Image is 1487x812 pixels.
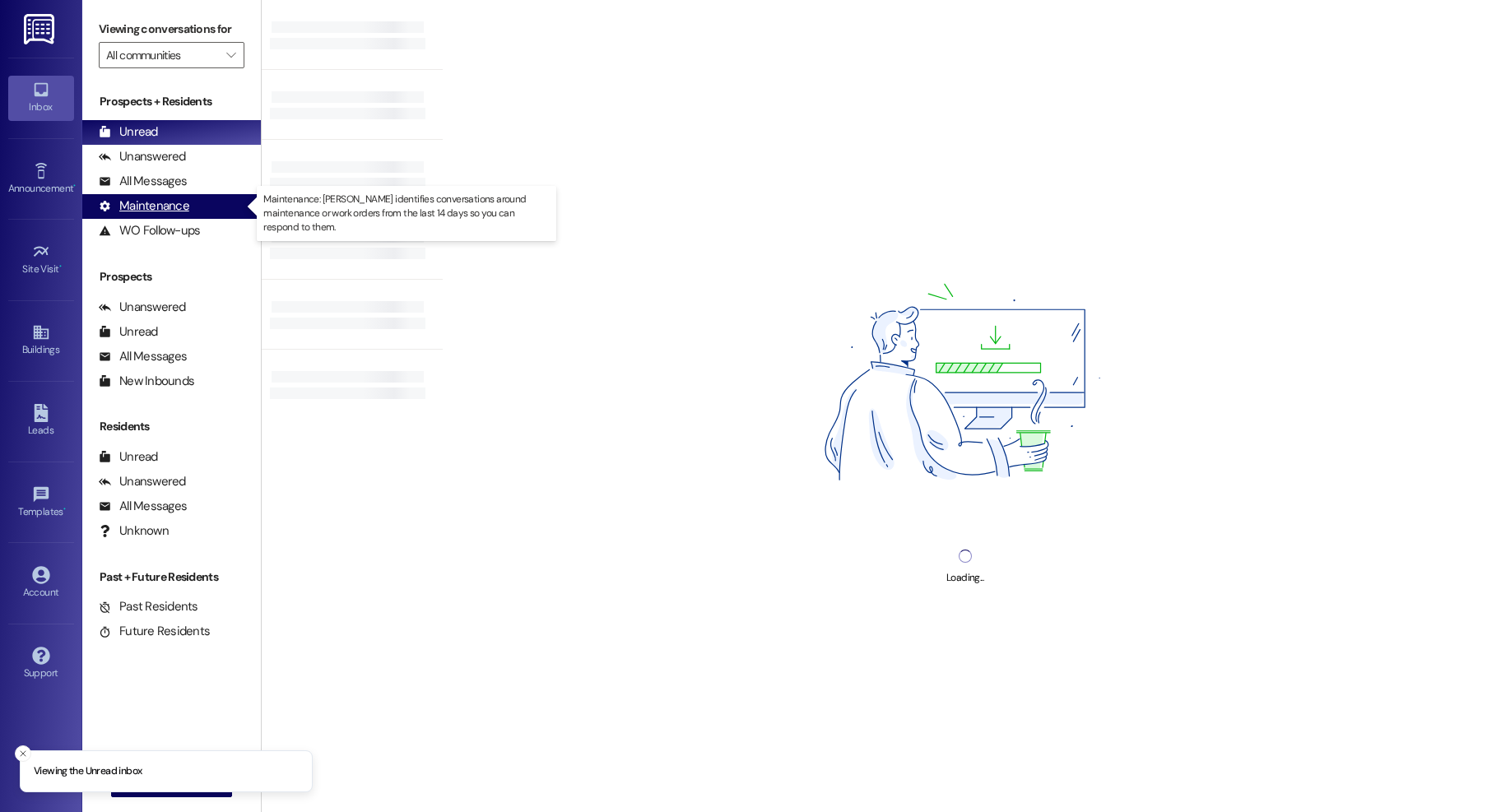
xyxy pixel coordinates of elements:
div: Maintenance [99,197,189,215]
i:  [226,49,235,62]
div: All Messages [99,348,187,365]
div: Unknown [99,522,169,540]
div: Past + Future Residents [82,568,261,586]
div: Unanswered [99,299,186,316]
p: Maintenance: [PERSON_NAME] identifies conversations around maintenance or work orders from the la... [263,193,550,234]
button: Close toast [15,745,31,762]
span: • [63,503,66,515]
div: Future Residents [99,623,210,640]
span: • [59,261,62,272]
a: Buildings [8,318,74,363]
a: Account [8,561,74,606]
div: Unread [99,123,158,141]
div: Unanswered [99,148,186,165]
input: All communities [106,42,218,68]
a: Support [8,642,74,686]
a: Site Visit • [8,238,74,282]
div: Residents [82,418,261,435]
p: Viewing the Unread inbox [34,764,142,779]
div: Loading... [946,569,983,587]
img: ResiDesk Logo [24,14,58,44]
div: Prospects [82,268,261,285]
div: WO Follow-ups [99,222,200,239]
div: Unanswered [99,473,186,490]
a: Templates • [8,480,74,525]
div: All Messages [99,498,187,515]
div: Past Residents [99,598,198,615]
div: Prospects + Residents [82,93,261,110]
div: All Messages [99,173,187,190]
a: Inbox [8,76,74,120]
span: • [73,180,76,192]
div: Unread [99,323,158,341]
a: Leads [8,399,74,443]
div: New Inbounds [99,373,194,390]
label: Viewing conversations for [99,16,244,42]
div: Unread [99,448,158,466]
